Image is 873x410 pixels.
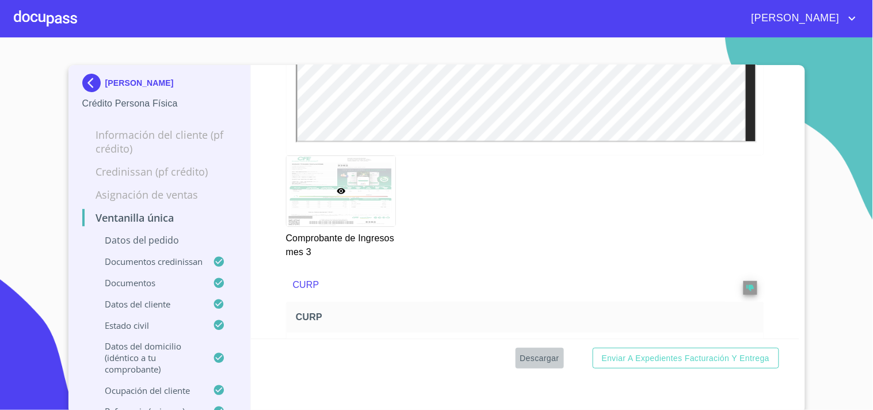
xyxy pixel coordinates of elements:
p: Ventanilla única [82,211,237,225]
span: CURP [296,312,759,324]
span: Descargar [520,351,559,366]
p: Datos del domicilio (idéntico a tu comprobante) [82,340,214,375]
p: Información del cliente (PF crédito) [82,128,237,155]
button: Enviar a Expedientes Facturación y Entrega [593,348,779,369]
p: Asignación de Ventas [82,188,237,202]
p: Comprobante de Ingresos mes 3 [286,227,395,259]
p: Datos del cliente [82,298,214,310]
span: [PERSON_NAME] [743,9,845,28]
p: Documentos CrediNissan [82,256,214,267]
button: reject [744,281,757,295]
p: Crédito Persona Física [82,97,237,111]
p: [PERSON_NAME] [105,78,174,88]
p: Credinissan (PF crédito) [82,165,237,179]
p: CURP [293,278,711,292]
span: Enviar a Expedientes Facturación y Entrega [602,351,770,366]
img: Docupass spot blue [82,74,105,92]
button: account of current user [743,9,859,28]
div: [PERSON_NAME] [82,74,237,97]
p: Estado civil [82,320,214,331]
p: Datos del pedido [82,234,237,246]
button: Descargar [516,348,564,369]
p: Ocupación del Cliente [82,385,214,396]
p: Documentos [82,277,214,288]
